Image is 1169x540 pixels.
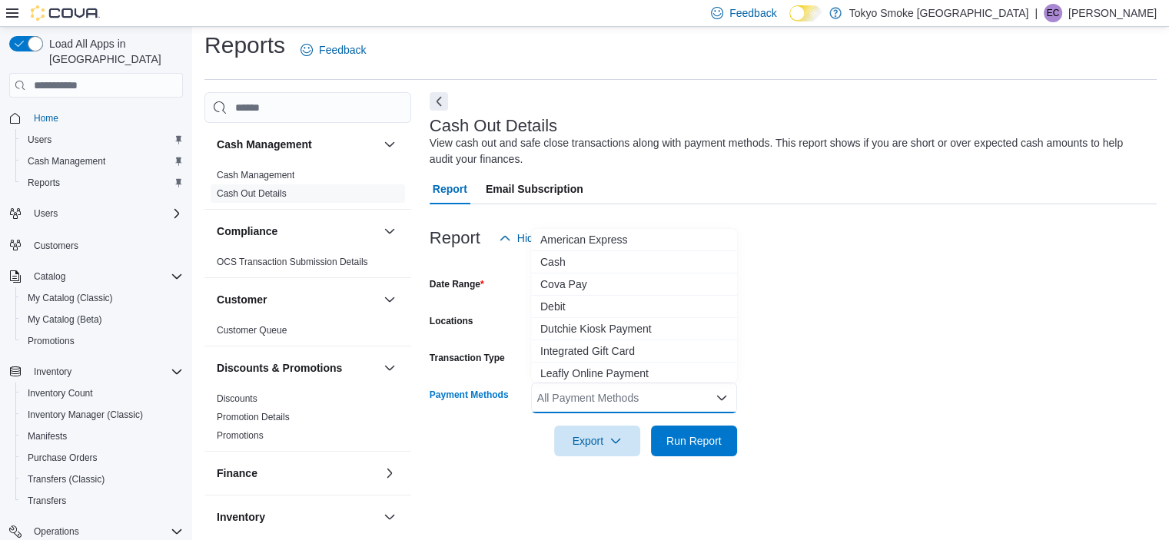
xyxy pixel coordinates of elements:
[22,470,111,489] a: Transfers (Classic)
[3,361,189,383] button: Inventory
[22,152,183,171] span: Cash Management
[531,318,737,340] button: Dutchie Kiosk Payment
[217,360,377,376] button: Discounts & Promotions
[22,427,183,446] span: Manifests
[540,232,728,247] span: American Express
[28,495,66,507] span: Transfers
[28,237,85,255] a: Customers
[22,289,183,307] span: My Catalog (Classic)
[217,393,257,404] a: Discounts
[22,449,104,467] a: Purchase Orders
[22,384,183,403] span: Inventory Count
[531,340,737,363] button: Integrated Gift Card
[531,296,737,318] button: Debit
[28,452,98,464] span: Purchase Orders
[380,135,399,154] button: Cash Management
[28,267,71,286] button: Catalog
[22,427,73,446] a: Manifests
[540,277,728,292] span: Cova Pay
[28,409,143,421] span: Inventory Manager (Classic)
[217,169,294,181] span: Cash Management
[1068,4,1157,22] p: [PERSON_NAME]
[204,253,411,277] div: Compliance
[217,292,377,307] button: Customer
[31,5,100,21] img: Cova
[540,321,728,336] span: Dutchie Kiosk Payment
[22,174,183,192] span: Reports
[554,426,640,456] button: Export
[217,429,264,442] span: Promotions
[3,266,189,287] button: Catalog
[204,166,411,209] div: Cash Management
[15,330,189,352] button: Promotions
[217,324,287,336] span: Customer Queue
[15,447,189,469] button: Purchase Orders
[34,112,58,124] span: Home
[217,137,312,152] h3: Cash Management
[217,509,377,525] button: Inventory
[217,188,287,199] a: Cash Out Details
[28,134,51,146] span: Users
[22,131,58,149] a: Users
[28,363,183,381] span: Inventory
[22,492,183,510] span: Transfers
[28,109,65,128] a: Home
[217,257,368,267] a: OCS Transaction Submission Details
[540,254,728,270] span: Cash
[217,170,294,181] a: Cash Management
[430,92,448,111] button: Next
[28,155,105,167] span: Cash Management
[1047,4,1060,22] span: EC
[217,465,377,481] button: Finance
[217,360,342,376] h3: Discounts & Promotions
[15,426,189,447] button: Manifests
[531,363,737,385] button: Leafly Online Payment
[22,152,111,171] a: Cash Management
[34,270,65,283] span: Catalog
[217,256,368,268] span: OCS Transaction Submission Details
[217,325,287,336] a: Customer Queue
[15,490,189,512] button: Transfers
[217,224,377,239] button: Compliance
[319,42,366,58] span: Feedback
[22,406,183,424] span: Inventory Manager (Classic)
[486,174,583,204] span: Email Subscription
[3,234,189,256] button: Customers
[729,5,776,21] span: Feedback
[540,366,728,381] span: Leafly Online Payment
[15,404,189,426] button: Inventory Manager (Classic)
[22,310,108,329] a: My Catalog (Beta)
[34,207,58,220] span: Users
[666,433,722,449] span: Run Report
[849,4,1029,22] p: Tokyo Smoke [GEOGRAPHIC_DATA]
[15,129,189,151] button: Users
[28,363,78,381] button: Inventory
[217,465,257,481] h3: Finance
[3,203,189,224] button: Users
[22,332,183,350] span: Promotions
[531,229,737,496] div: Choose from the following options
[15,309,189,330] button: My Catalog (Beta)
[430,229,480,247] h3: Report
[294,35,372,65] a: Feedback
[517,230,598,246] span: Hide Parameters
[28,204,183,223] span: Users
[430,117,557,135] h3: Cash Out Details
[540,299,728,314] span: Debit
[28,108,183,128] span: Home
[15,151,189,172] button: Cash Management
[28,267,183,286] span: Catalog
[433,174,467,204] span: Report
[15,287,189,309] button: My Catalog (Classic)
[22,492,72,510] a: Transfers
[563,426,631,456] span: Export
[430,315,473,327] label: Locations
[217,224,277,239] h3: Compliance
[217,187,287,200] span: Cash Out Details
[22,131,183,149] span: Users
[34,525,79,538] span: Operations
[15,172,189,194] button: Reports
[716,392,728,404] button: Close list of options
[204,321,411,346] div: Customer
[28,204,64,223] button: Users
